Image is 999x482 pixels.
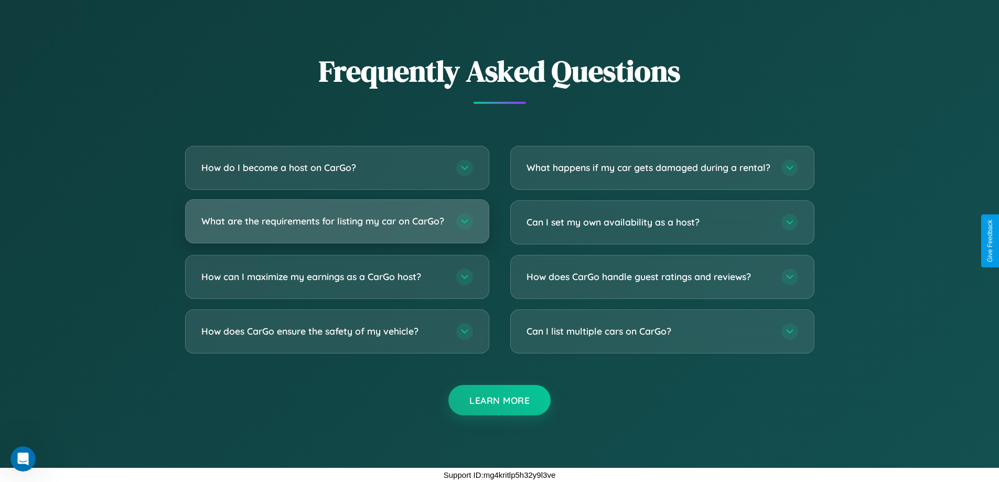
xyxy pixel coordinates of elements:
[527,325,771,338] h3: Can I list multiple cars on CarGo?
[201,161,446,174] h3: How do I become a host on CarGo?
[201,270,446,283] h3: How can I maximize my earnings as a CarGo host?
[527,216,771,229] h3: Can I set my own availability as a host?
[444,468,555,482] p: Support ID: mg4kritlp5h32y9l3ve
[986,220,994,262] div: Give Feedback
[201,325,446,338] h3: How does CarGo ensure the safety of my vehicle?
[527,270,771,283] h3: How does CarGo handle guest ratings and reviews?
[201,215,446,228] h3: What are the requirements for listing my car on CarGo?
[448,385,551,415] button: Learn More
[185,51,814,91] h2: Frequently Asked Questions
[527,161,771,174] h3: What happens if my car gets damaged during a rental?
[10,446,36,472] iframe: Intercom live chat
